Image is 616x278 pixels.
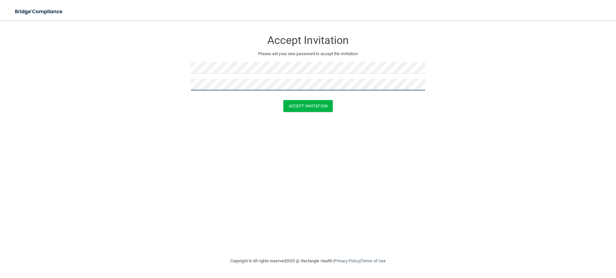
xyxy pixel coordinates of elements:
div: Copyright © All rights reserved 2025 @ Rectangle Health | | [191,251,425,271]
img: bridge_compliance_login_screen.278c3ca4.svg [10,5,69,18]
button: Accept Invitation [283,100,333,112]
p: Please set your new password to accept the invitation [196,50,420,58]
a: Privacy Policy [334,258,360,263]
a: Terms of Use [361,258,386,263]
h3: Accept Invitation [191,34,425,46]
